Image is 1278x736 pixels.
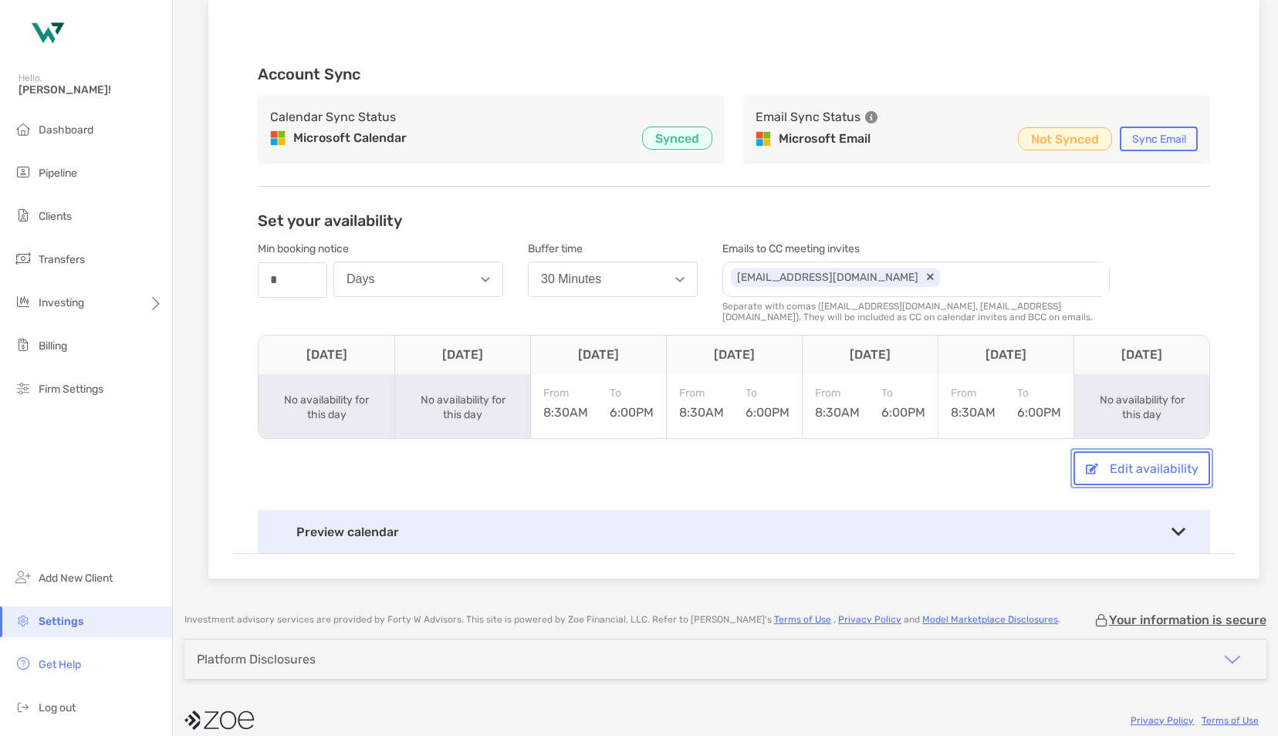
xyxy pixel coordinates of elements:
span: Settings [39,615,83,628]
th: [DATE] [802,336,938,374]
a: Terms of Use [1202,715,1259,726]
th: [DATE] [394,336,530,374]
span: Billing [39,339,67,353]
div: 8:30AM [543,387,588,420]
p: Your information is secure [1109,613,1266,627]
h2: Set your availability [258,211,402,230]
div: 30 Minutes [541,272,601,286]
p: Not Synced [1031,130,1099,149]
img: Open dropdown arrow [481,277,490,282]
div: 6:00PM [745,387,789,420]
p: Microsoft Calendar [293,129,407,147]
button: Days [333,262,503,297]
span: [PERSON_NAME]! [19,83,163,96]
span: Clients [39,210,72,223]
p: Microsoft Email [779,130,871,148]
th: [DATE] [1073,336,1209,374]
div: Emails to CC meeting invites [722,242,1108,255]
div: No availability for this day [416,393,510,422]
span: Dashboard [39,123,93,137]
img: Open dropdown arrow [675,277,685,282]
img: Remove item [926,273,934,281]
p: Synced [655,129,699,148]
img: logout icon [14,697,32,716]
img: get-help icon [14,654,32,673]
img: transfers icon [14,249,32,268]
img: Microsoft Calendar [270,130,286,146]
div: Buffer time [528,242,698,255]
span: To [610,387,654,400]
div: 6:00PM [881,387,925,420]
a: Privacy Policy [1131,715,1194,726]
div: 6:00PM [610,387,654,420]
button: Edit availability [1073,451,1210,485]
p: Investment advisory services are provided by Forty W Advisors . This site is powered by Zoe Finan... [184,614,1060,626]
span: Firm Settings [39,383,103,396]
img: investing icon [14,292,32,311]
th: [DATE] [259,336,394,374]
span: Get Help [39,658,81,671]
span: From [815,387,860,400]
span: From [951,387,996,400]
h3: Calendar Sync Status [270,108,396,127]
span: From [543,387,588,400]
div: No availability for this day [279,393,374,422]
img: billing icon [14,336,32,354]
div: Days [347,272,374,286]
div: 8:30AM [951,387,996,420]
img: firm-settings icon [14,379,32,397]
img: pipeline icon [14,163,32,181]
img: Zoe Logo [19,6,74,62]
span: Investing [39,296,84,309]
th: [DATE] [666,336,802,374]
button: Sync Email [1120,127,1198,151]
a: Model Marketplace Disclosures [922,614,1058,625]
span: To [881,387,925,400]
a: Terms of Use [774,614,831,625]
div: Platform Disclosures [197,652,316,667]
span: Add New Client [39,572,113,585]
img: Microsoft Email [756,131,771,147]
img: Toggle [1171,528,1185,536]
span: To [745,387,789,400]
th: [DATE] [530,336,666,374]
div: 8:30AM [815,387,860,420]
button: 30 Minutes [528,262,698,297]
p: [EMAIL_ADDRESS][DOMAIN_NAME] [731,268,940,287]
div: Preview calendar [258,510,1210,553]
h3: Account Sync [258,65,1210,83]
img: dashboard icon [14,120,32,138]
img: clients icon [14,206,32,225]
span: Pipeline [39,167,77,180]
div: Min booking notice [258,242,503,255]
span: Log out [39,701,76,714]
a: Privacy Policy [838,614,901,625]
div: 8:30AM [679,387,724,420]
span: Transfers [39,253,85,266]
div: Separate with comas ([EMAIL_ADDRESS][DOMAIN_NAME], [EMAIL_ADDRESS][DOMAIN_NAME]). They will be in... [722,301,1110,322]
img: icon arrow [1223,650,1242,669]
h3: Email Sync Status [756,108,860,127]
img: settings icon [14,611,32,630]
div: No availability for this day [1095,393,1189,422]
span: From [679,387,724,400]
div: 6:00PM [1017,387,1061,420]
span: To [1017,387,1061,400]
th: [DATE] [938,336,1073,374]
img: add_new_client icon [14,568,32,586]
